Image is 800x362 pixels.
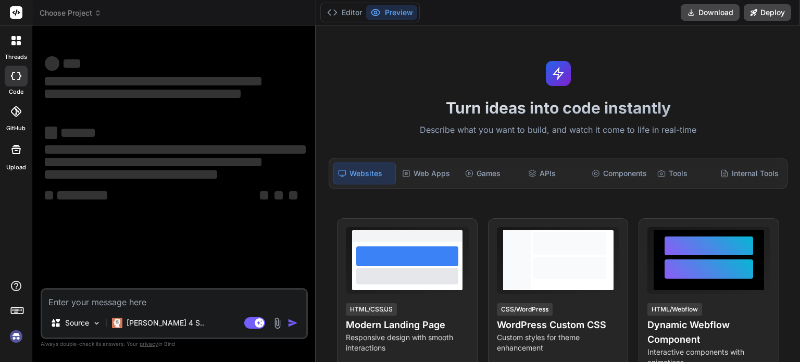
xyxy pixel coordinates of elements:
label: Upload [6,163,26,172]
span: ‌ [260,191,268,199]
label: code [9,88,23,96]
button: Download [681,4,740,21]
p: Always double-check its answers. Your in Bind [41,339,308,349]
div: Games [461,163,522,184]
img: Pick Models [92,319,101,328]
h1: Turn ideas into code instantly [322,98,794,117]
img: attachment [271,317,283,329]
h4: Modern Landing Page [346,318,469,332]
button: Preview [366,5,417,20]
span: ‌ [64,59,80,68]
h4: WordPress Custom CSS [497,318,620,332]
p: [PERSON_NAME] 4 S.. [127,318,204,328]
div: Websites [333,163,395,184]
span: ‌ [45,56,59,71]
span: ‌ [45,170,217,179]
div: Web Apps [398,163,459,184]
img: Claude 4 Sonnet [112,318,122,328]
label: threads [5,53,27,61]
div: HTML/CSS/JS [346,303,397,316]
span: ‌ [45,191,53,199]
img: icon [287,318,298,328]
p: Describe what you want to build, and watch it come to life in real-time [322,123,794,137]
span: ‌ [57,191,107,199]
span: ‌ [274,191,283,199]
p: Responsive design with smooth interactions [346,332,469,353]
span: ‌ [289,191,297,199]
div: HTML/Webflow [647,303,702,316]
span: ‌ [61,129,95,137]
span: privacy [140,341,158,347]
img: signin [7,328,25,345]
span: ‌ [45,77,261,85]
div: Tools [653,163,714,184]
div: APIs [524,163,585,184]
p: Source [65,318,89,328]
div: Components [587,163,651,184]
span: ‌ [45,90,241,98]
span: Choose Project [40,8,102,18]
button: Deploy [744,4,791,21]
div: CSS/WordPress [497,303,553,316]
h4: Dynamic Webflow Component [647,318,770,347]
p: Custom styles for theme enhancement [497,332,620,353]
span: ‌ [45,127,57,139]
button: Editor [323,5,366,20]
span: ‌ [45,158,261,166]
label: GitHub [6,124,26,133]
div: Internal Tools [716,163,783,184]
span: ‌ [45,145,306,154]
